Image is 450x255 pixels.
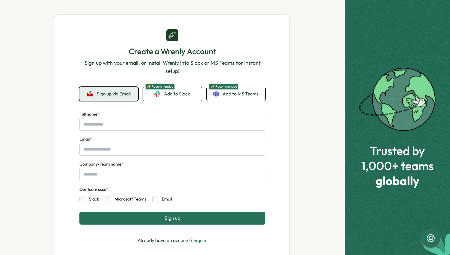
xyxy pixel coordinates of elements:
[111,196,146,202] label: Microsoft Teams
[209,83,239,90] span: ✨ Recommended
[79,161,123,168] label: Company/Team name
[79,186,108,193] div: Our team uses
[158,196,172,202] label: Email
[79,46,265,57] h1: Create a Wrenly Account
[97,91,131,97] span: Sign up via Email
[193,237,208,243] a: Sign in
[79,87,138,101] button: Sign up via Email
[79,111,99,118] label: Full name
[361,144,434,157] span: Trusted by
[143,87,202,101] a: ✨ RecommendedAdd to Slack
[165,215,180,221] span: Sign up
[79,212,265,224] button: Sign up
[85,196,99,202] label: Slack
[164,91,190,97] span: Add to Slack
[137,237,208,244] p: Already have an account?
[145,83,175,90] span: ✨ Recommended
[361,174,434,187] span: globally
[361,159,434,172] span: 1,000+ teams
[79,136,92,143] label: Email
[79,59,265,75] p: Sign up with your email, or Install Wrenly into Slack or MS Teams for instant setup!
[207,87,265,101] a: ✨ RecommendedAdd to MS Teams
[223,91,259,97] span: Add to MS Teams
